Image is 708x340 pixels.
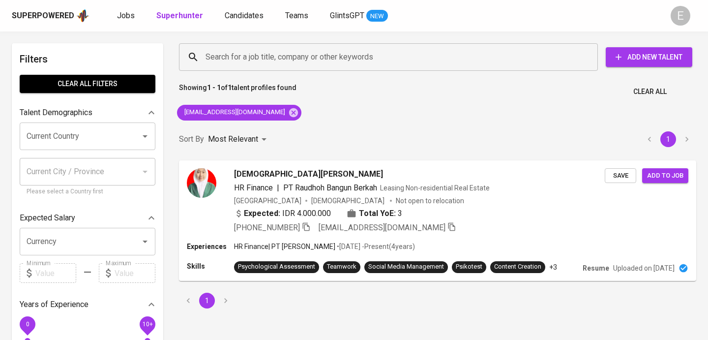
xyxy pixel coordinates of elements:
span: [PHONE_NUMBER] [234,223,300,232]
div: IDR 4.000.000 [234,208,331,219]
button: Add New Talent [606,47,692,67]
span: NEW [366,11,388,21]
nav: pagination navigation [640,131,696,147]
span: | [277,182,279,194]
span: [EMAIL_ADDRESS][DOMAIN_NAME] [319,223,445,232]
p: Resume [583,263,609,273]
span: Add New Talent [614,51,684,63]
span: PT Raudhoh Bangun Berkah [283,183,377,192]
button: Clear All [629,83,671,101]
p: Skills [187,261,234,271]
span: Teams [285,11,308,20]
button: page 1 [199,293,215,309]
span: [EMAIL_ADDRESS][DOMAIN_NAME] [177,108,291,117]
p: HR Finance | PT [PERSON_NAME] [234,242,335,251]
span: 3 [398,208,402,219]
p: Expected Salary [20,212,75,224]
b: Superhunter [156,11,203,20]
div: Superpowered [12,10,74,22]
span: Clear All [633,86,667,98]
a: Teams [285,10,310,22]
span: GlintsGPT [330,11,364,20]
span: Candidates [225,11,264,20]
button: Open [138,235,152,248]
h6: Filters [20,51,155,67]
div: Years of Experience [20,295,155,314]
b: 1 [228,84,232,92]
a: Superpoweredapp logo [12,8,89,23]
span: [DEMOGRAPHIC_DATA][PERSON_NAME] [234,168,383,180]
b: 1 - 1 [207,84,221,92]
div: Content Creation [494,262,541,272]
p: Years of Experience [20,299,88,310]
p: Most Relevant [208,133,258,145]
button: Save [605,168,636,184]
p: Uploaded on [DATE] [613,263,675,273]
div: E [671,6,690,26]
img: app logo [76,8,89,23]
div: Social Media Management [368,262,444,272]
div: Most Relevant [208,130,270,149]
span: Save [610,170,631,182]
p: Talent Demographics [20,107,92,119]
p: • [DATE] - Present ( 4 years ) [335,242,415,251]
p: Sort By [179,133,204,145]
b: Total YoE: [359,208,396,219]
button: Add to job [642,168,688,184]
a: Superhunter [156,10,205,22]
div: [EMAIL_ADDRESS][DOMAIN_NAME] [177,105,301,121]
p: Showing of talent profiles found [179,83,296,101]
p: Please select a Country first [27,187,148,197]
div: Teamwork [327,262,356,272]
span: [DEMOGRAPHIC_DATA] [311,196,386,206]
span: Jobs [117,11,135,20]
div: Psikotest [456,262,482,272]
span: 0 [26,321,29,328]
a: Candidates [225,10,265,22]
div: Talent Demographics [20,103,155,123]
button: Clear All filters [20,75,155,93]
span: Clear All filters [28,78,147,90]
div: Expected Salary [20,208,155,228]
span: Add to job [647,170,683,182]
b: Expected: [244,208,280,219]
input: Value [115,263,155,283]
img: 8ec24782f64b6474af468aede41de036.jpeg [187,168,216,198]
span: 10+ [142,321,152,328]
p: +3 [549,262,557,272]
nav: pagination navigation [179,293,235,309]
p: Not open to relocation [396,196,464,206]
span: Leasing Non-residential Real Estate [380,184,490,192]
button: page 1 [660,131,676,147]
div: Psychological Assessment [238,262,315,272]
p: Experiences [187,242,234,251]
button: Open [138,129,152,143]
a: [DEMOGRAPHIC_DATA][PERSON_NAME]HR Finance|PT Raudhoh Bangun BerkahLeasing Non-residential Real Es... [179,160,696,281]
div: [GEOGRAPHIC_DATA] [234,196,301,206]
a: Jobs [117,10,137,22]
input: Value [35,263,76,283]
a: GlintsGPT NEW [330,10,388,22]
span: HR Finance [234,183,273,192]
